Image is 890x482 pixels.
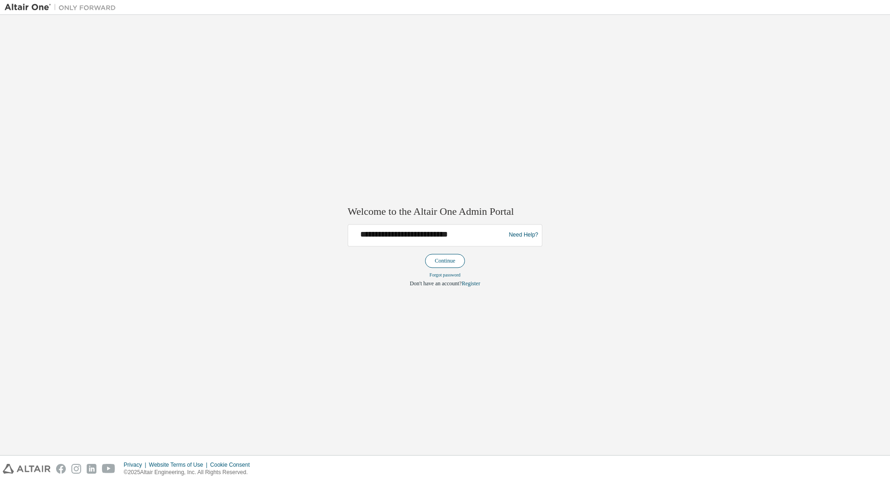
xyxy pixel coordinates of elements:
[87,464,96,474] img: linkedin.svg
[348,206,542,219] h2: Welcome to the Altair One Admin Portal
[124,469,255,476] p: © 2025 Altair Engineering, Inc. All Rights Reserved.
[56,464,66,474] img: facebook.svg
[149,461,210,469] div: Website Terms of Use
[71,464,81,474] img: instagram.svg
[430,272,461,277] a: Forgot password
[210,461,255,469] div: Cookie Consent
[5,3,121,12] img: Altair One
[410,280,462,287] span: Don't have an account?
[124,461,149,469] div: Privacy
[509,235,538,236] a: Need Help?
[3,464,51,474] img: altair_logo.svg
[102,464,115,474] img: youtube.svg
[425,254,465,268] button: Continue
[462,280,480,287] a: Register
